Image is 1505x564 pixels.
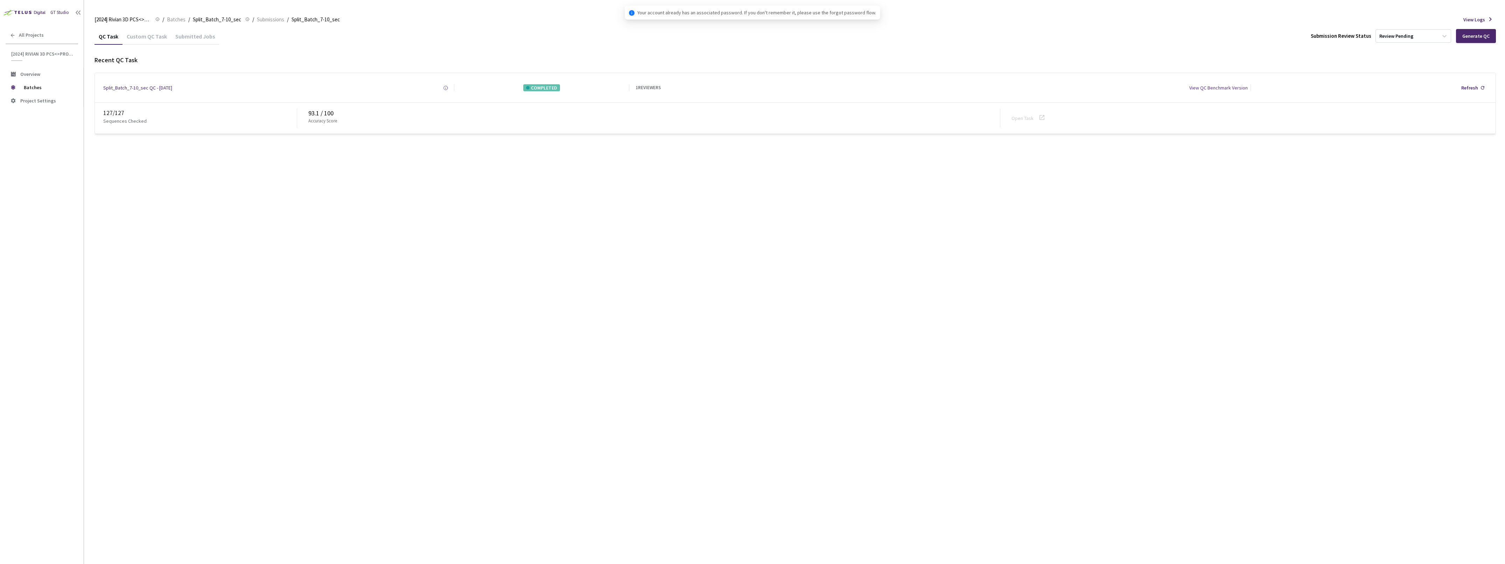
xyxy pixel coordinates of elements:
span: Split_Batch_7-10_sec [193,15,241,24]
li: / [188,15,190,24]
div: 93.1 / 100 [308,109,1000,118]
p: Accuracy Score [308,118,337,124]
a: Batches [166,15,187,23]
a: Open Task [1011,115,1034,121]
div: View QC Benchmark Version [1189,84,1248,91]
div: Recent QC Task [94,56,1496,65]
span: Project Settings [20,98,56,104]
li: / [252,15,254,24]
span: Batches [24,80,72,94]
span: [2024] Rivian 3D PCS<>Production [94,15,151,24]
li: / [287,15,289,24]
p: Sequences Checked [103,117,147,124]
span: Your account already has an associated password. If you don't remember it, please use the forgot ... [637,9,876,16]
div: Review Pending [1379,33,1413,40]
span: Overview [20,71,40,77]
div: Submission Review Status [1311,32,1371,40]
div: GT Studio [50,9,69,16]
div: Submitted Jobs [171,33,219,45]
div: COMPLETED [523,84,560,91]
span: Batches [167,15,185,24]
div: 127 / 127 [103,108,297,117]
a: Split_Batch_7-10_sec QC - [DATE] [103,84,172,91]
span: Split_Batch_7-10_sec [292,15,340,24]
span: info-circle [629,10,635,16]
span: All Projects [19,32,44,38]
div: 1 REVIEWERS [636,85,661,91]
span: Submissions [257,15,284,24]
span: [2024] Rivian 3D PCS<>Production [11,51,74,57]
div: Custom QC Task [122,33,171,45]
div: QC Task [94,33,122,45]
a: Submissions [255,15,286,23]
span: View Logs [1463,16,1485,23]
div: Generate QC [1462,33,1490,39]
div: Refresh [1461,84,1478,91]
li: / [162,15,164,24]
